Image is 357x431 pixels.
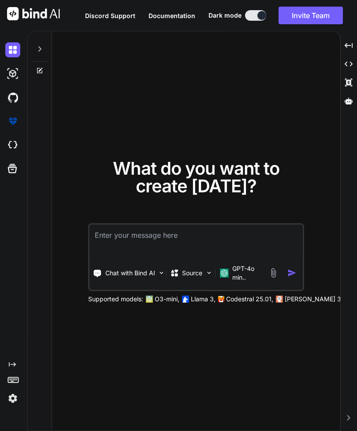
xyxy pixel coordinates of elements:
p: Llama 3, [191,295,216,304]
span: Discord Support [85,12,135,19]
img: attachment [268,268,279,278]
img: Pick Models [205,269,212,277]
img: premium [5,114,20,129]
img: settings [5,391,20,406]
button: Discord Support [85,11,135,20]
img: Pick Tools [158,269,165,277]
span: Documentation [149,12,195,19]
img: icon [287,268,297,277]
img: darkAi-studio [5,66,20,81]
img: Llama2 [182,296,189,303]
button: Documentation [149,11,195,20]
span: What do you want to create [DATE]? [113,157,279,197]
img: Mistral-AI [218,296,224,302]
p: GPT-4o min.. [232,264,265,282]
p: Source [182,269,202,277]
img: darkChat [5,42,20,57]
p: Chat with Bind AI [105,269,155,277]
img: githubDark [5,90,20,105]
p: Supported models: [88,295,143,304]
p: O3-mini, [155,295,179,304]
p: Codestral 25.01, [226,295,273,304]
button: Invite Team [279,7,343,24]
img: Bind AI [7,7,60,20]
img: cloudideIcon [5,138,20,153]
span: Dark mode [208,11,242,20]
img: GPT-4o mini [220,269,229,277]
img: claude [276,296,283,303]
img: GPT-4 [146,296,153,303]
